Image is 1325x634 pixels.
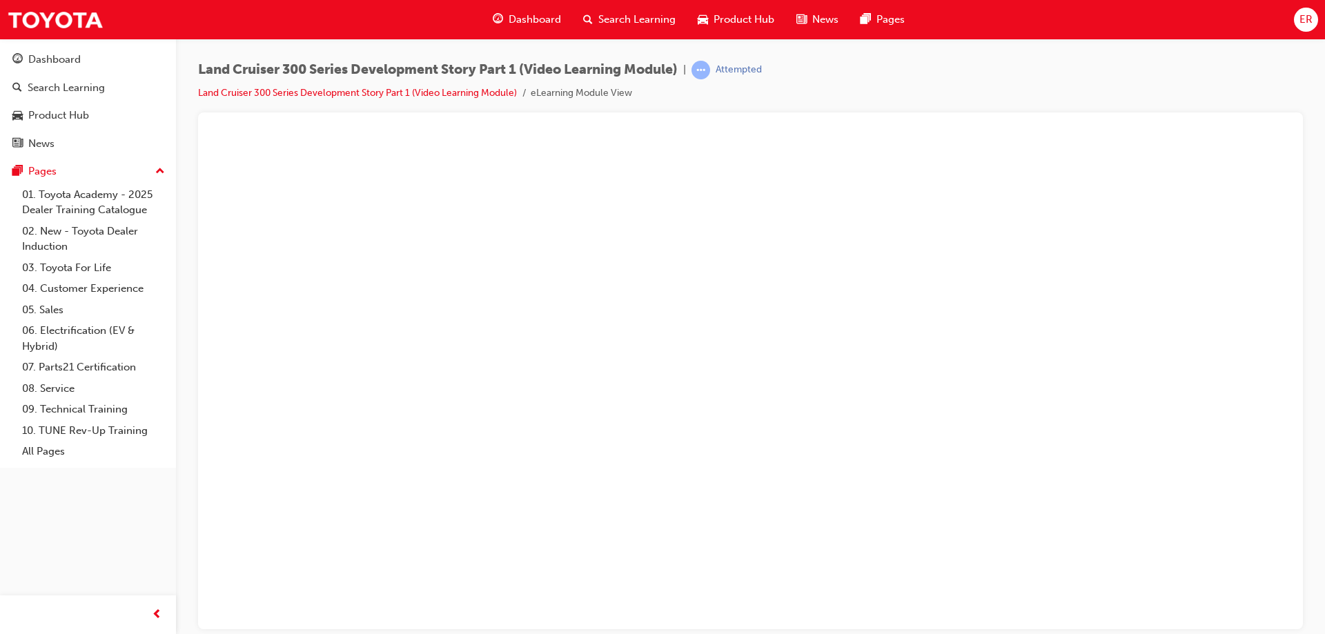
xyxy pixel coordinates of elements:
[28,136,55,152] div: News
[785,6,850,34] a: news-iconNews
[572,6,687,34] a: search-iconSearch Learning
[12,138,23,150] span: news-icon
[691,61,710,79] span: learningRecordVerb_ATTEMPT-icon
[698,11,708,28] span: car-icon
[812,12,838,28] span: News
[6,159,170,184] button: Pages
[6,75,170,101] a: Search Learning
[152,606,162,624] span: prev-icon
[6,103,170,128] a: Product Hub
[6,47,170,72] a: Dashboard
[1294,8,1318,32] button: ER
[531,86,632,101] li: eLearning Module View
[482,6,572,34] a: guage-iconDashboard
[687,6,785,34] a: car-iconProduct Hub
[12,166,23,178] span: pages-icon
[17,399,170,420] a: 09. Technical Training
[796,11,807,28] span: news-icon
[17,257,170,279] a: 03. Toyota For Life
[493,11,503,28] span: guage-icon
[28,164,57,179] div: Pages
[876,12,905,28] span: Pages
[1299,12,1313,28] span: ER
[17,278,170,299] a: 04. Customer Experience
[509,12,561,28] span: Dashboard
[28,80,105,96] div: Search Learning
[17,320,170,357] a: 06. Electrification (EV & Hybrid)
[17,184,170,221] a: 01. Toyota Academy - 2025 Dealer Training Catalogue
[17,221,170,257] a: 02. New - Toyota Dealer Induction
[583,11,593,28] span: search-icon
[17,378,170,399] a: 08. Service
[17,299,170,321] a: 05. Sales
[598,12,676,28] span: Search Learning
[28,52,81,68] div: Dashboard
[7,4,104,35] img: Trak
[17,357,170,378] a: 07. Parts21 Certification
[155,163,165,181] span: up-icon
[198,87,517,99] a: Land Cruiser 300 Series Development Story Part 1 (Video Learning Module)
[12,82,22,95] span: search-icon
[28,108,89,123] div: Product Hub
[683,62,686,78] span: |
[17,441,170,462] a: All Pages
[12,110,23,122] span: car-icon
[12,54,23,66] span: guage-icon
[716,63,762,77] div: Attempted
[6,44,170,159] button: DashboardSearch LearningProduct HubNews
[861,11,871,28] span: pages-icon
[714,12,774,28] span: Product Hub
[198,62,678,78] span: Land Cruiser 300 Series Development Story Part 1 (Video Learning Module)
[850,6,916,34] a: pages-iconPages
[17,420,170,442] a: 10. TUNE Rev-Up Training
[6,131,170,157] a: News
